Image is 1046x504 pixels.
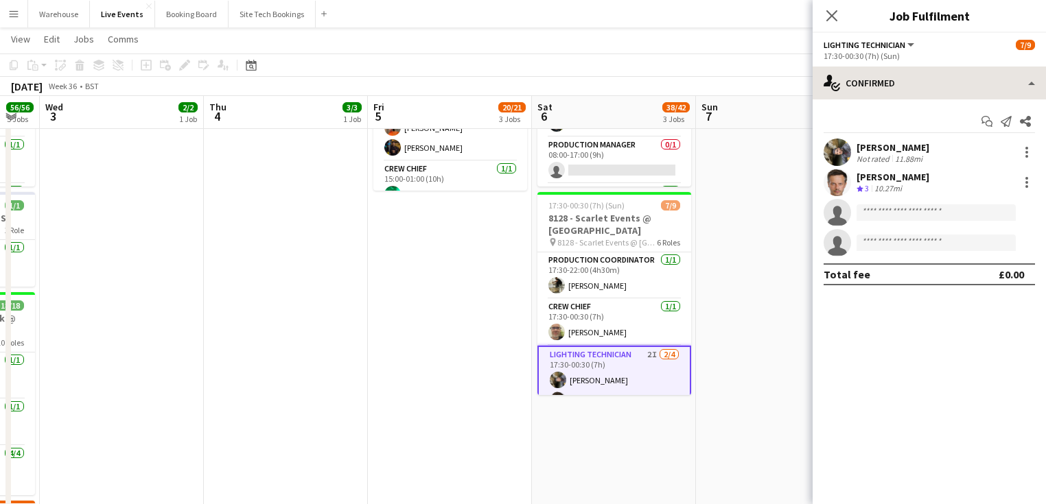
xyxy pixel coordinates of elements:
[999,267,1024,281] div: £0.00
[548,200,625,211] span: 17:30-00:30 (7h) (Sun)
[824,40,916,50] button: Lighting Technician
[68,30,100,48] a: Jobs
[662,102,690,112] span: 38/42
[872,183,905,195] div: 10.27mi
[537,137,691,184] app-card-role: Production Manager0/108:00-17:00 (9h)
[155,1,229,27] button: Booking Board
[229,1,316,27] button: Site Tech Bookings
[701,101,718,113] span: Sun
[207,108,226,124] span: 4
[373,101,384,113] span: Fri
[85,81,99,91] div: BST
[5,30,36,48] a: View
[663,114,689,124] div: 3 Jobs
[343,114,361,124] div: 1 Job
[657,237,680,248] span: 6 Roles
[43,108,63,124] span: 3
[824,51,1035,61] div: 17:30-00:30 (7h) (Sun)
[813,7,1046,25] h3: Job Fulfilment
[371,108,384,124] span: 5
[865,183,869,193] span: 3
[6,102,34,112] span: 56/56
[537,252,691,299] app-card-role: Production Coordinator1/117:30-22:00 (4h30m)[PERSON_NAME]
[813,67,1046,99] div: Confirmed
[661,200,680,211] span: 7/9
[342,102,362,112] span: 3/3
[824,40,905,50] span: Lighting Technician
[45,81,80,91] span: Week 36
[38,30,65,48] a: Edit
[535,108,553,124] span: 6
[537,101,553,113] span: Sat
[5,200,24,211] span: 1/1
[102,30,144,48] a: Comms
[857,154,892,164] div: Not rated
[178,102,198,112] span: 2/2
[108,33,139,45] span: Comms
[537,346,691,455] app-card-role: Lighting Technician2I2/417:30-00:30 (7h)[PERSON_NAME][PERSON_NAME]
[537,212,691,237] h3: 8128 - Scarlet Events @ [GEOGRAPHIC_DATA]
[28,1,90,27] button: Warehouse
[1016,40,1035,50] span: 7/9
[7,114,33,124] div: 5 Jobs
[537,299,691,346] app-card-role: Crew Chief1/117:30-00:30 (7h)[PERSON_NAME]
[537,184,691,230] app-card-role: Project Manager1/1
[73,33,94,45] span: Jobs
[11,80,43,93] div: [DATE]
[499,114,525,124] div: 3 Jobs
[209,101,226,113] span: Thu
[11,33,30,45] span: View
[699,108,718,124] span: 7
[498,102,526,112] span: 20/21
[857,141,929,154] div: [PERSON_NAME]
[537,192,691,395] app-job-card: 17:30-00:30 (7h) (Sun)7/98128 - Scarlet Events @ [GEOGRAPHIC_DATA] 8128 - Scarlet Events @ [GEOGR...
[44,33,60,45] span: Edit
[557,237,657,248] span: 8128 - Scarlet Events @ [GEOGRAPHIC_DATA]
[4,225,24,235] span: 1 Role
[824,267,870,281] div: Total fee
[373,161,527,208] app-card-role: Crew Chief1/115:00-01:00 (10h)[PERSON_NAME]
[90,1,155,27] button: Live Events
[892,154,925,164] div: 11.88mi
[857,171,929,183] div: [PERSON_NAME]
[45,101,63,113] span: Wed
[179,114,197,124] div: 1 Job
